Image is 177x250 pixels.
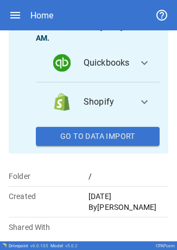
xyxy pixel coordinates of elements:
[9,191,88,202] p: Created
[9,243,48,248] div: Drivepoint
[65,243,78,248] span: v 5.0.2
[36,23,144,42] b: [DATE] 11:18 AM .
[88,191,168,202] p: [DATE]
[30,10,53,21] div: Home
[53,93,71,111] img: data_logo
[9,171,88,182] p: Folder
[2,243,7,247] img: Drivepoint
[84,56,130,69] span: Quickbooks
[36,43,160,82] button: data_logoQuickbooks
[30,243,48,248] span: v 6.0.105
[84,95,129,108] span: Shopify
[36,127,160,146] button: Go To Data Import
[138,95,151,108] span: expand_more
[156,243,175,248] div: CPAPcom
[88,171,168,182] p: /
[50,243,78,248] div: Model
[9,222,88,233] p: Shared With
[36,82,160,121] button: data_logoShopify
[88,202,168,213] p: By [PERSON_NAME]
[53,54,71,72] img: data_logo
[138,56,151,69] span: expand_more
